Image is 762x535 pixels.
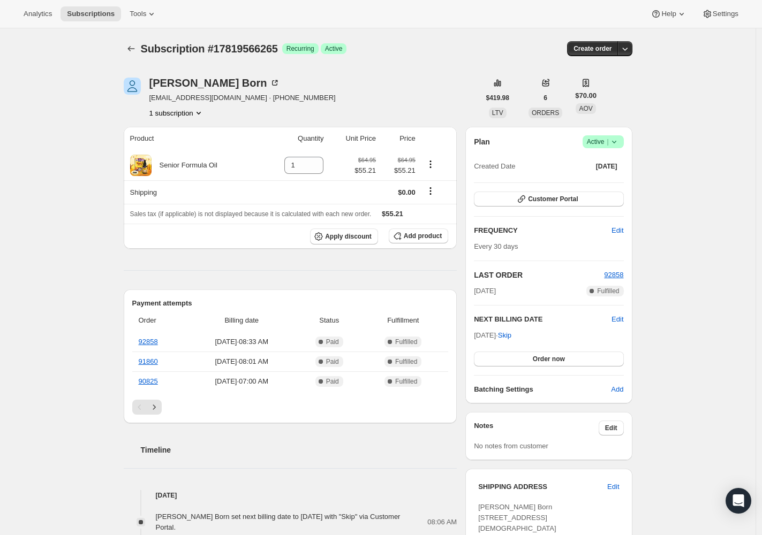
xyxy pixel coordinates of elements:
a: 90825 [139,377,158,385]
h2: NEXT BILLING DATE [474,314,612,325]
span: Add [611,384,623,395]
button: Add [605,381,630,398]
button: Edit [605,222,630,239]
span: $55.21 [354,165,376,176]
span: [DATE] · 08:33 AM [189,337,294,347]
h2: LAST ORDER [474,270,604,280]
span: Paid [326,338,339,346]
span: Status [300,315,358,326]
span: Subscriptions [67,10,115,18]
span: Edit [605,424,617,432]
img: product img [130,155,152,176]
span: [DATE] · 07:00 AM [189,376,294,387]
div: Open Intercom Messenger [726,488,751,514]
h4: [DATE] [124,490,457,501]
span: [DATE] [596,162,617,171]
span: $70.00 [575,90,597,101]
button: Edit [599,421,624,435]
button: Edit [601,478,625,495]
span: Settings [713,10,738,18]
button: Settings [696,6,745,21]
span: | [607,137,608,146]
h3: Notes [474,421,599,435]
span: Paid [326,377,339,386]
h6: Batching Settings [474,384,611,395]
span: Analytics [24,10,52,18]
button: [DATE] [590,159,624,174]
span: AOV [579,105,592,112]
button: Subscriptions [124,41,139,56]
th: Product [124,127,262,150]
button: 92858 [604,270,623,280]
th: Price [379,127,419,150]
button: Skip [492,327,518,344]
button: Create order [567,41,618,56]
span: [PERSON_NAME] Born set next billing date to [DATE] with "Skip" via Customer Portal. [156,513,401,531]
h2: Payment attempts [132,298,449,309]
button: Analytics [17,6,58,21]
span: Edit [607,481,619,492]
button: Apply discount [310,228,378,244]
th: Order [132,309,186,332]
div: [PERSON_NAME] Born [149,78,280,88]
span: Fulfilled [597,287,619,295]
span: Customer Portal [528,195,578,203]
span: $55.21 [382,165,416,176]
span: Every 30 days [474,242,518,250]
span: Created Date [474,161,515,172]
h2: Plan [474,136,490,147]
span: [DATE] [474,286,496,296]
span: Create order [574,44,612,53]
button: $419.98 [480,90,516,105]
th: Unit Price [327,127,379,150]
span: Noelle Born [124,78,141,95]
button: Add product [389,228,448,243]
span: Fulfillment [364,315,442,326]
small: $64.95 [358,157,376,163]
span: Order now [533,355,565,363]
span: Sales tax (if applicable) is not displayed because it is calculated with each new order. [130,210,372,218]
span: $419.98 [486,94,509,102]
button: Tools [123,6,163,21]
button: Product actions [422,158,439,170]
span: Skip [498,330,511,341]
span: $55.21 [382,210,403,218]
span: Subscription #17819566265 [141,43,278,55]
span: 6 [544,94,547,102]
button: Shipping actions [422,185,439,197]
button: Edit [612,314,623,325]
th: Quantity [262,127,327,150]
nav: Pagination [132,400,449,415]
button: 6 [537,90,554,105]
h2: Timeline [141,445,457,455]
span: Add product [404,232,442,240]
button: Help [644,6,693,21]
span: Help [661,10,676,18]
span: 08:06 AM [427,517,457,528]
span: Apply discount [325,232,372,241]
span: Active [587,136,620,147]
span: [DATE] · 08:01 AM [189,356,294,367]
span: Fulfilled [395,357,417,366]
span: Fulfilled [395,338,417,346]
span: Tools [130,10,146,18]
span: [EMAIL_ADDRESS][DOMAIN_NAME] · [PHONE_NUMBER] [149,93,336,103]
span: No notes from customer [474,442,548,450]
span: ORDERS [532,109,559,117]
h3: SHIPPING ADDRESS [478,481,607,492]
div: Senior Formula Oil [152,160,217,171]
button: Subscriptions [61,6,121,21]
span: LTV [492,109,503,117]
button: Order now [474,351,623,366]
span: Fulfilled [395,377,417,386]
button: Customer Portal [474,192,623,207]
span: Billing date [189,315,294,326]
small: $64.95 [398,157,416,163]
a: 91860 [139,357,158,365]
span: Active [325,44,343,53]
span: [DATE] · [474,331,511,339]
button: Next [147,400,162,415]
h2: FREQUENCY [474,225,612,236]
span: 92858 [604,271,623,279]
